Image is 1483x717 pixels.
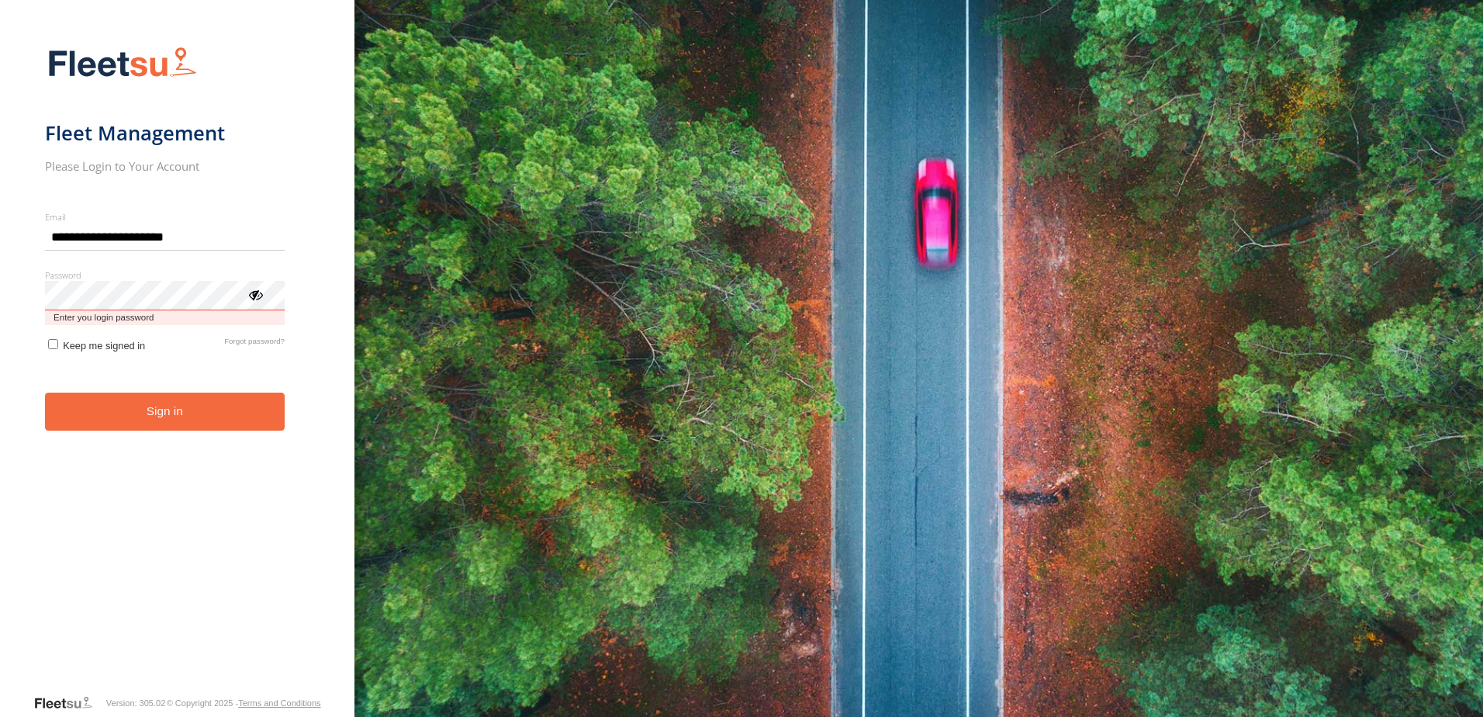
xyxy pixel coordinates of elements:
[247,286,263,302] div: ViewPassword
[45,393,285,431] button: Sign in
[45,310,285,325] span: Enter you login password
[45,120,285,146] h1: Fleet Management
[63,340,145,352] span: Keep me signed in
[33,695,105,711] a: Visit our Website
[48,339,58,349] input: Keep me signed in
[45,211,285,223] label: Email
[45,158,285,174] h2: Please Login to Your Account
[167,698,321,708] div: © Copyright 2025 -
[224,337,285,352] a: Forgot password?
[45,43,200,83] img: Fleetsu
[45,269,285,281] label: Password
[106,698,165,708] div: Version: 305.02
[45,37,309,694] form: main
[238,698,320,708] a: Terms and Conditions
